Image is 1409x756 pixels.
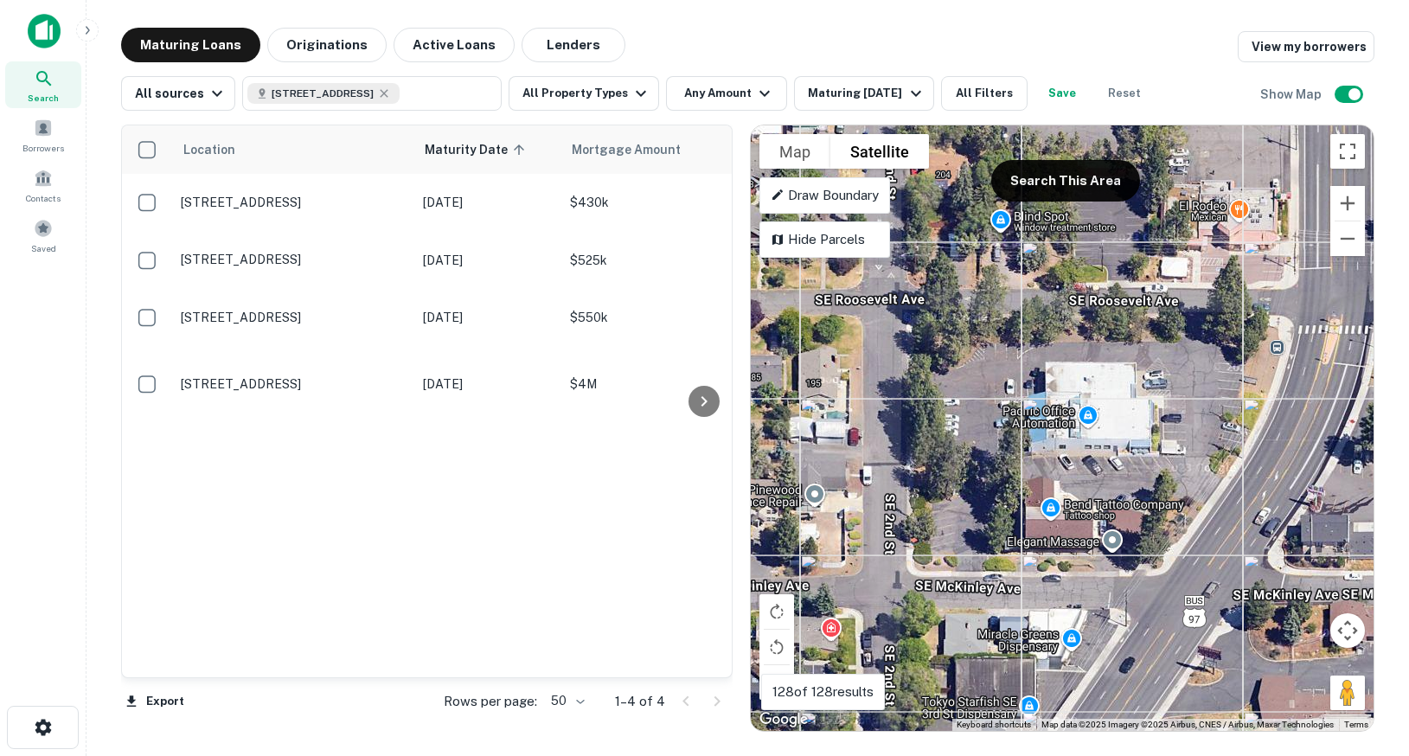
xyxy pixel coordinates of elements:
[181,310,406,325] p: [STREET_ADDRESS]
[1238,31,1374,62] a: View my borrowers
[771,185,879,206] p: Draw Boundary
[121,689,189,714] button: Export
[5,212,81,259] a: Saved
[561,125,752,174] th: Mortgage Amount
[570,193,743,212] p: $430k
[423,308,553,327] p: [DATE]
[1344,720,1368,729] a: Terms (opens in new tab)
[759,630,794,664] button: Rotate map counterclockwise
[267,28,387,62] button: Originations
[772,682,874,702] p: 128 of 128 results
[771,229,879,250] p: Hide Parcels
[414,125,561,174] th: Maturity Date
[1330,221,1365,256] button: Zoom out
[1034,76,1090,111] button: Save your search to get updates of matches that match your search criteria.
[570,308,743,327] p: $550k
[509,76,659,111] button: All Property Types
[181,376,406,392] p: [STREET_ADDRESS]
[957,719,1031,731] button: Keyboard shortcuts
[759,134,830,169] button: Show street map
[572,139,703,160] span: Mortgage Amount
[1041,720,1334,729] span: Map data ©2025 Imagery ©2025 Airbus, CNES / Airbus, Maxar Technologies
[425,139,530,160] span: Maturity Date
[31,241,56,255] span: Saved
[991,160,1140,202] button: Search This Area
[755,708,812,731] img: Google
[759,665,794,700] button: Tilt map
[1330,186,1365,221] button: Zoom in
[5,112,81,158] a: Borrowers
[28,14,61,48] img: capitalize-icon.png
[1330,134,1365,169] button: Toggle fullscreen view
[26,191,61,205] span: Contacts
[751,125,1374,731] div: 0 0
[22,141,64,155] span: Borrowers
[28,91,59,105] span: Search
[444,691,537,712] p: Rows per page:
[666,76,787,111] button: Any Amount
[394,28,515,62] button: Active Loans
[172,125,414,174] th: Location
[1330,613,1365,648] button: Map camera controls
[135,83,227,104] div: All sources
[759,594,794,629] button: Rotate map clockwise
[121,76,235,111] button: All sources
[423,251,553,270] p: [DATE]
[423,375,553,394] p: [DATE]
[808,83,925,104] div: Maturing [DATE]
[181,252,406,267] p: [STREET_ADDRESS]
[183,139,235,160] span: Location
[181,195,406,210] p: [STREET_ADDRESS]
[755,708,812,731] a: Open this area in Google Maps (opens a new window)
[1260,85,1324,104] h6: Show Map
[5,61,81,108] a: Search
[5,162,81,208] a: Contacts
[570,375,743,394] p: $4M
[423,193,553,212] p: [DATE]
[1097,76,1152,111] button: Reset
[272,86,374,101] span: [STREET_ADDRESS]
[544,689,587,714] div: 50
[121,28,260,62] button: Maturing Loans
[1323,618,1409,701] iframe: Chat Widget
[794,76,933,111] button: Maturing [DATE]
[522,28,625,62] button: Lenders
[615,691,665,712] p: 1–4 of 4
[941,76,1028,111] button: All Filters
[570,251,743,270] p: $525k
[830,134,929,169] button: Show satellite imagery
